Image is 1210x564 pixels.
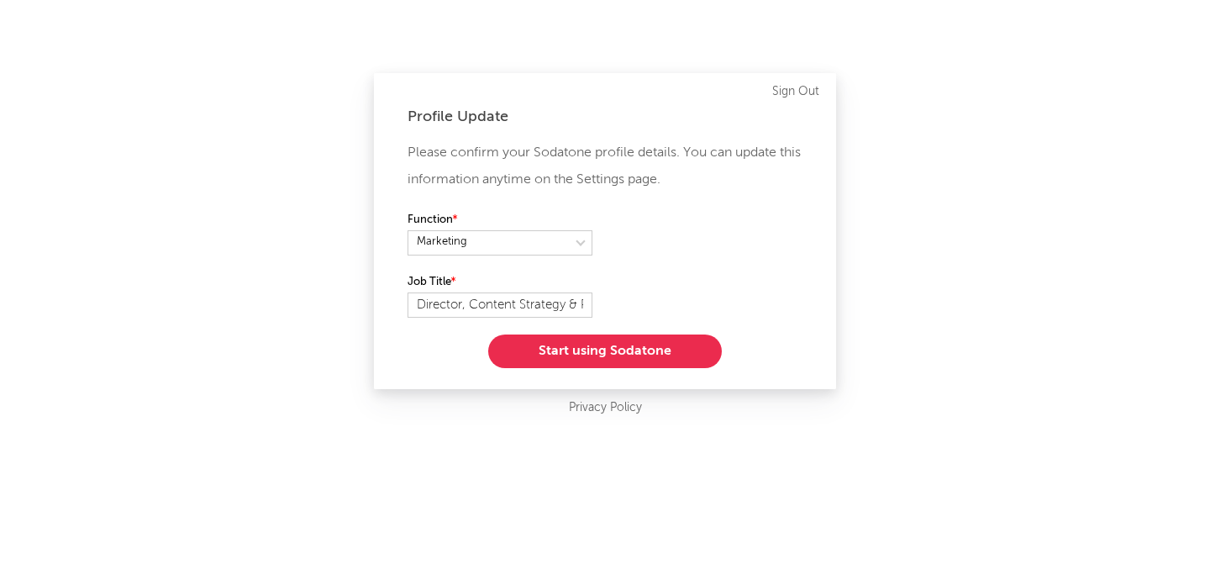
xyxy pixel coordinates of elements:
a: Privacy Policy [569,398,642,419]
a: Sign Out [772,82,819,102]
label: Job Title [408,272,592,293]
button: Start using Sodatone [488,335,722,368]
div: Profile Update [408,107,802,127]
label: Function [408,210,592,230]
p: Please confirm your Sodatone profile details. You can update this information anytime on the Sett... [408,140,802,193]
